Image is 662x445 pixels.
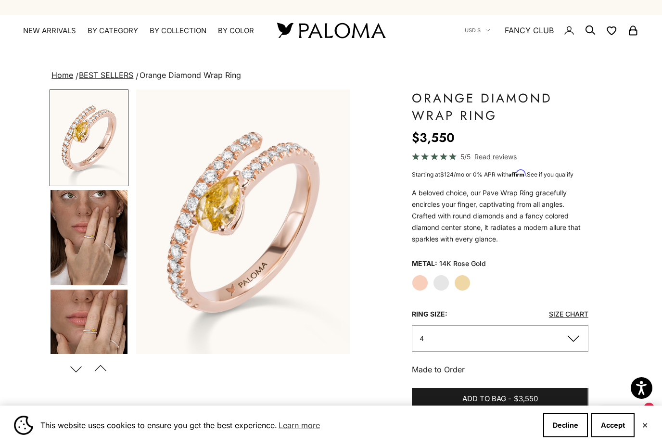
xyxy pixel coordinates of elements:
[527,171,573,178] a: See if you qualify - Learn more about Affirm Financing (opens in modal)
[51,70,73,80] a: Home
[51,290,127,385] img: #YellowGold #RoseGold #WhiteGold
[412,89,588,124] h1: Orange Diamond Wrap Ring
[40,418,535,432] span: This website uses cookies to ensure you get the best experience.
[505,24,554,37] a: FANCY CLUB
[23,26,254,36] nav: Primary navigation
[412,256,437,271] legend: Metal:
[50,89,128,186] button: Go to item 1
[462,393,506,405] span: Add to bag
[50,189,128,286] button: Go to item 4
[509,170,525,177] span: Affirm
[88,26,138,36] summary: By Category
[440,171,454,178] span: $124
[412,325,588,352] button: 4
[277,418,321,432] a: Learn more
[412,151,588,162] a: 5/5 Read reviews
[412,128,455,147] sale-price: $3,550
[642,422,648,428] button: Close
[150,26,206,36] summary: By Collection
[465,26,481,35] span: USD $
[218,26,254,36] summary: By Color
[412,363,588,376] p: Made to Order
[79,70,133,80] a: BEST SELLERS
[412,388,588,411] button: Add to bag-$3,550
[543,413,588,437] button: Decline
[50,69,612,82] nav: breadcrumbs
[140,70,241,80] span: Orange Diamond Wrap Ring
[136,89,350,354] div: Item 1 of 18
[23,26,76,36] a: NEW ARRIVALS
[51,90,127,185] img: #RoseGold
[465,26,490,35] button: USD $
[591,413,635,437] button: Accept
[474,151,517,162] span: Read reviews
[465,15,639,46] nav: Secondary navigation
[412,187,588,245] div: A beloved choice, our Pave Wrap Ring gracefully encircles your finger, captivating from all angle...
[514,393,538,405] span: $3,550
[50,289,128,386] button: Go to item 5
[136,89,350,354] img: #RoseGold
[460,151,471,162] span: 5/5
[549,310,588,318] a: Size Chart
[439,256,486,271] variant-option-value: 14K Rose Gold
[51,190,127,285] img: #YellowGold #RoseGold #WhiteGold
[14,416,33,435] img: Cookie banner
[420,334,424,343] span: 4
[412,307,447,321] legend: Ring Size:
[412,171,573,178] span: Starting at /mo or 0% APR with .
